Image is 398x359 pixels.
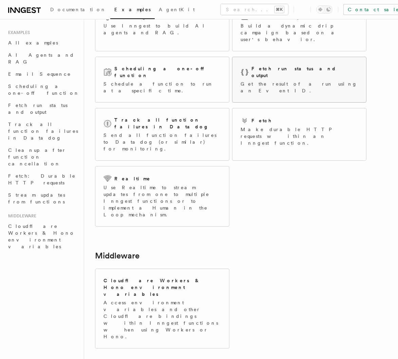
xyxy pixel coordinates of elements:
[114,175,151,182] h2: Realtime
[46,2,110,18] a: Documentation
[95,4,229,51] a: AI Agents and RAGUse Inngest to build AI agents and RAG.
[110,2,155,19] a: Examples
[5,220,80,253] a: Cloudflare Workers & Hono environment variables
[159,7,195,12] span: AgentKit
[8,223,75,249] span: Cloudflare Workers & Hono environment variables
[95,108,229,161] a: Track all function failures in DatadogSend all function failures to Datadog (or similar) for moni...
[8,84,79,96] span: Scheduling a one-off function
[5,30,30,35] span: Examples
[8,122,78,141] span: Track all function failures in Datadog
[114,116,221,130] h2: Track all function failures in Datadog
[5,189,80,208] a: Stream updates from functions
[232,57,366,103] a: Fetch run status and outputGet the result of a run using an Event ID.
[50,7,106,12] span: Documentation
[103,132,221,152] p: Send all function failures to Datadog (or similar) for monitoring.
[8,71,71,77] span: Email Sequence
[274,6,284,13] kbd: ⌘K
[103,22,221,36] p: Use Inngest to build AI agents and RAG.
[251,65,358,79] h2: Fetch run status and output
[316,5,333,14] button: Toggle dark mode
[5,49,80,68] a: AI Agents and RAG
[232,108,366,161] a: FetchMake durable HTTP requests within an Inngest function.
[103,277,221,298] h2: Cloudflare Workers & Hono environment variables
[95,57,229,103] a: Scheduling a one-off functionSchedule a function to run at a specific time.
[95,166,229,227] a: RealtimeUse Realtime to stream updates from one to multiple Inngest functions or to implement a H...
[8,147,66,166] span: Cleanup after function cancellation
[241,126,358,146] p: Make durable HTTP requests within an Inngest function.
[5,99,80,118] a: Fetch run status and output
[8,173,76,185] span: Fetch: Durable HTTP requests
[232,4,366,51] a: Email SequenceBuild a dynamic drip campaign based on a user's behavior.
[114,65,221,79] h2: Scheduling a one-off function
[155,2,199,18] a: AgentKit
[5,170,80,189] a: Fetch: Durable HTTP requests
[5,213,36,219] span: Middleware
[5,118,80,144] a: Track all function failures in Datadog
[8,192,65,204] span: Stream updates from functions
[95,251,139,261] a: Middleware
[103,80,221,94] p: Schedule a function to run at a specific time.
[8,103,68,115] span: Fetch run status and output
[103,184,221,218] p: Use Realtime to stream updates from one to multiple Inngest functions or to implement a Human in ...
[8,52,74,65] span: AI Agents and RAG
[241,22,358,43] p: Build a dynamic drip campaign based on a user's behavior.
[241,80,358,94] p: Get the result of a run using an Event ID.
[5,80,80,99] a: Scheduling a one-off function
[5,37,80,49] a: All examples
[251,117,272,124] h2: Fetch
[114,7,151,12] span: Examples
[5,68,80,80] a: Email Sequence
[5,144,80,170] a: Cleanup after function cancellation
[95,269,229,348] a: Cloudflare Workers & Hono environment variablesAccess environment variables and other Cloudflare ...
[103,299,221,340] p: Access environment variables and other Cloudflare bindings within Inngest functions when using Wo...
[221,4,288,15] button: Search...⌘K
[8,40,58,46] span: All examples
